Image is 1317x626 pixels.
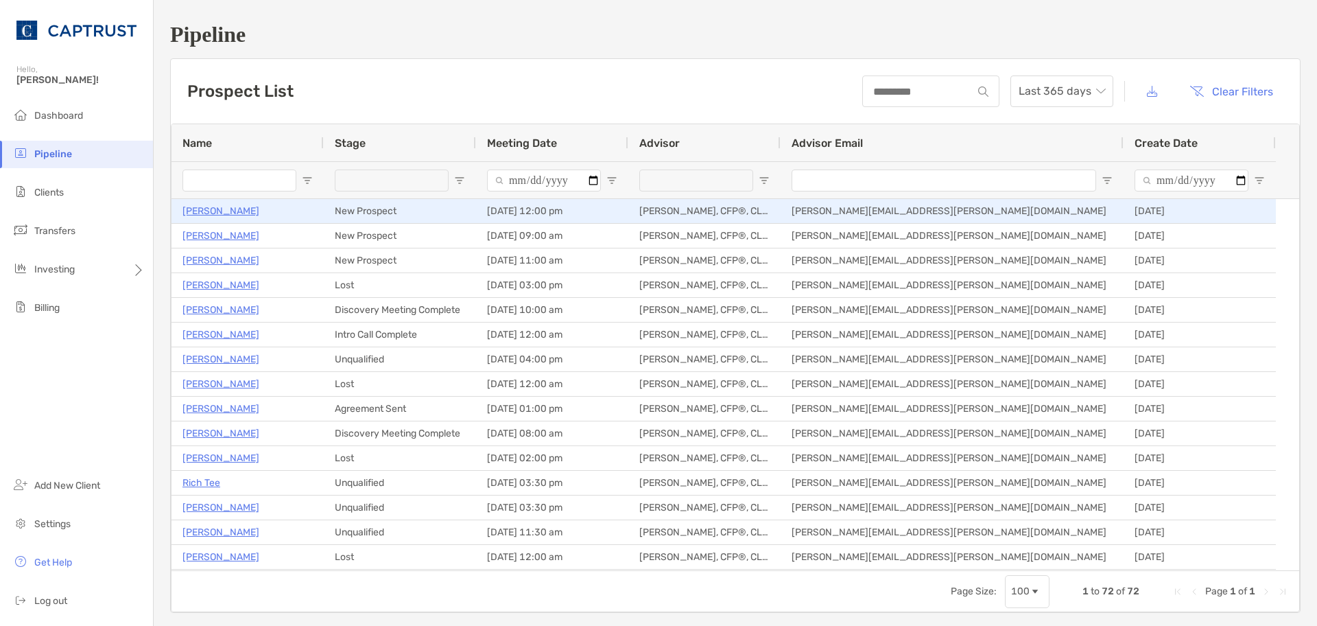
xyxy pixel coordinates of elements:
div: New Prospect [324,248,476,273]
div: [PERSON_NAME][EMAIL_ADDRESS][PERSON_NAME][DOMAIN_NAME] [781,520,1124,544]
a: [PERSON_NAME] [182,375,259,393]
a: [PERSON_NAME] [182,400,259,417]
div: [PERSON_NAME][EMAIL_ADDRESS][PERSON_NAME][DOMAIN_NAME] [781,496,1124,520]
div: Discovery Meeting Complete [324,570,476,594]
span: Add New Client [34,480,100,491]
div: [DATE] 08:00 am [476,421,628,445]
a: [PERSON_NAME] [182,351,259,368]
span: Settings [34,518,71,530]
div: [PERSON_NAME][EMAIL_ADDRESS][PERSON_NAME][DOMAIN_NAME] [781,372,1124,396]
div: [PERSON_NAME][EMAIL_ADDRESS][PERSON_NAME][DOMAIN_NAME] [781,323,1124,347]
div: Previous Page [1189,586,1200,597]
div: [PERSON_NAME], CFP®, CLU® [628,372,781,396]
span: Name [182,137,212,150]
h1: Pipeline [170,22,1301,47]
p: [PERSON_NAME] [182,425,259,442]
input: Create Date Filter Input [1135,170,1248,192]
div: New Prospect [324,199,476,223]
span: 1 [1249,586,1255,597]
div: [PERSON_NAME][EMAIL_ADDRESS][PERSON_NAME][DOMAIN_NAME] [781,570,1124,594]
div: [DATE] [1124,446,1276,470]
div: [DATE] 12:00 am [476,570,628,594]
div: [PERSON_NAME], CFP®, CLU® [628,421,781,445]
div: [DATE] [1124,520,1276,544]
div: [DATE] [1124,248,1276,273]
img: clients icon [12,183,29,200]
div: Next Page [1261,586,1272,597]
div: [PERSON_NAME], CFP®, CLU® [628,298,781,322]
div: [DATE] 10:00 am [476,298,628,322]
a: [PERSON_NAME] [182,548,259,566]
div: [PERSON_NAME][EMAIL_ADDRESS][PERSON_NAME][DOMAIN_NAME] [781,446,1124,470]
div: [DATE] [1124,323,1276,347]
div: [DATE] 11:00 am [476,248,628,273]
div: [PERSON_NAME][EMAIL_ADDRESS][PERSON_NAME][DOMAIN_NAME] [781,545,1124,569]
div: [PERSON_NAME], CFP®, CLU® [628,248,781,273]
p: [PERSON_NAME] [182,227,259,244]
div: [PERSON_NAME][EMAIL_ADDRESS][PERSON_NAME][DOMAIN_NAME] [781,471,1124,495]
p: [PERSON_NAME] [182,252,259,269]
button: Open Filter Menu [1102,175,1113,186]
span: 72 [1127,586,1139,597]
span: Investing [34,264,75,275]
div: Agreement Sent [324,397,476,421]
img: dashboard icon [12,106,29,123]
a: [PERSON_NAME] [182,301,259,318]
img: get-help icon [12,553,29,570]
div: [PERSON_NAME], CFP®, CLU® [628,570,781,594]
div: [PERSON_NAME][EMAIL_ADDRESS][PERSON_NAME][DOMAIN_NAME] [781,421,1124,445]
div: [DATE] [1124,224,1276,248]
div: [PERSON_NAME][EMAIL_ADDRESS][PERSON_NAME][DOMAIN_NAME] [781,224,1124,248]
button: Open Filter Menu [454,175,465,186]
div: 100 [1011,586,1030,597]
div: Unqualified [324,347,476,371]
img: logout icon [12,592,29,608]
a: [PERSON_NAME] [182,524,259,541]
div: [DATE] [1124,545,1276,569]
div: [DATE] 11:30 am [476,520,628,544]
div: [PERSON_NAME][EMAIL_ADDRESS][PERSON_NAME][DOMAIN_NAME] [781,199,1124,223]
span: Create Date [1135,137,1198,150]
div: [DATE] [1124,471,1276,495]
input: Meeting Date Filter Input [487,170,601,192]
div: [PERSON_NAME], CFP®, CLU® [628,397,781,421]
img: CAPTRUST Logo [16,5,137,55]
div: [DATE] [1124,570,1276,594]
div: Page Size: [951,586,997,597]
div: [DATE] [1124,347,1276,371]
img: settings icon [12,515,29,531]
div: Unqualified [324,471,476,495]
div: [DATE] 09:00 am [476,224,628,248]
span: Page [1205,586,1228,597]
div: Discovery Meeting Complete [324,298,476,322]
div: Unqualified [324,520,476,544]
div: [DATE] 12:00 am [476,372,628,396]
a: [PERSON_NAME] [182,202,259,220]
a: [PERSON_NAME] [182,499,259,516]
a: [PERSON_NAME] [182,326,259,343]
div: [DATE] [1124,496,1276,520]
img: add_new_client icon [12,476,29,493]
input: Advisor Email Filter Input [792,170,1096,192]
div: Lost [324,372,476,396]
div: [PERSON_NAME], CFP®, CLU® [628,446,781,470]
div: [PERSON_NAME], CFP®, CLU® [628,199,781,223]
div: [DATE] 12:00 pm [476,199,628,223]
div: [PERSON_NAME], CFP®, CLU® [628,323,781,347]
span: Last 365 days [1019,76,1105,106]
div: Last Page [1277,586,1288,597]
button: Open Filter Menu [759,175,770,186]
div: [DATE] 02:00 pm [476,446,628,470]
span: 1 [1230,586,1236,597]
div: First Page [1172,586,1183,597]
a: [PERSON_NAME] [182,277,259,294]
